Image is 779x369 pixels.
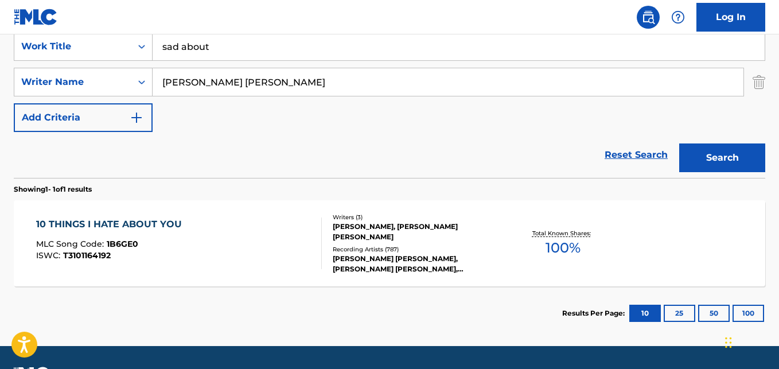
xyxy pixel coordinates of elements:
[14,184,92,195] p: Showing 1 - 1 of 1 results
[63,250,111,261] span: T3101164192
[696,3,765,32] a: Log In
[629,305,661,322] button: 10
[36,239,107,249] span: MLC Song Code :
[14,103,153,132] button: Add Criteria
[333,245,500,254] div: Recording Artists ( 787 )
[333,254,500,274] div: [PERSON_NAME] [PERSON_NAME], [PERSON_NAME] [PERSON_NAME], [PERSON_NAME] [PERSON_NAME], [PERSON_NA...
[753,68,765,96] img: Delete Criterion
[546,238,581,258] span: 100 %
[679,143,765,172] button: Search
[667,6,690,29] div: Help
[21,40,124,53] div: Work Title
[36,250,63,261] span: ISWC :
[698,305,730,322] button: 50
[664,305,695,322] button: 25
[599,142,673,168] a: Reset Search
[722,314,779,369] iframe: Chat Widget
[14,32,765,178] form: Search Form
[130,111,143,125] img: 9d2ae6d4665cec9f34b9.svg
[14,200,765,286] a: 10 THINGS I HATE ABOUT YOUMLC Song Code:1B6GE0ISWC:T3101164192Writers (3)[PERSON_NAME], [PERSON_N...
[725,325,732,360] div: Drag
[641,10,655,24] img: search
[733,305,764,322] button: 100
[107,239,138,249] span: 1B6GE0
[671,10,685,24] img: help
[562,308,628,318] p: Results Per Page:
[21,75,124,89] div: Writer Name
[637,6,660,29] a: Public Search
[333,213,500,222] div: Writers ( 3 )
[14,9,58,25] img: MLC Logo
[333,222,500,242] div: [PERSON_NAME], [PERSON_NAME] [PERSON_NAME]
[532,229,594,238] p: Total Known Shares:
[36,217,188,231] div: 10 THINGS I HATE ABOUT YOU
